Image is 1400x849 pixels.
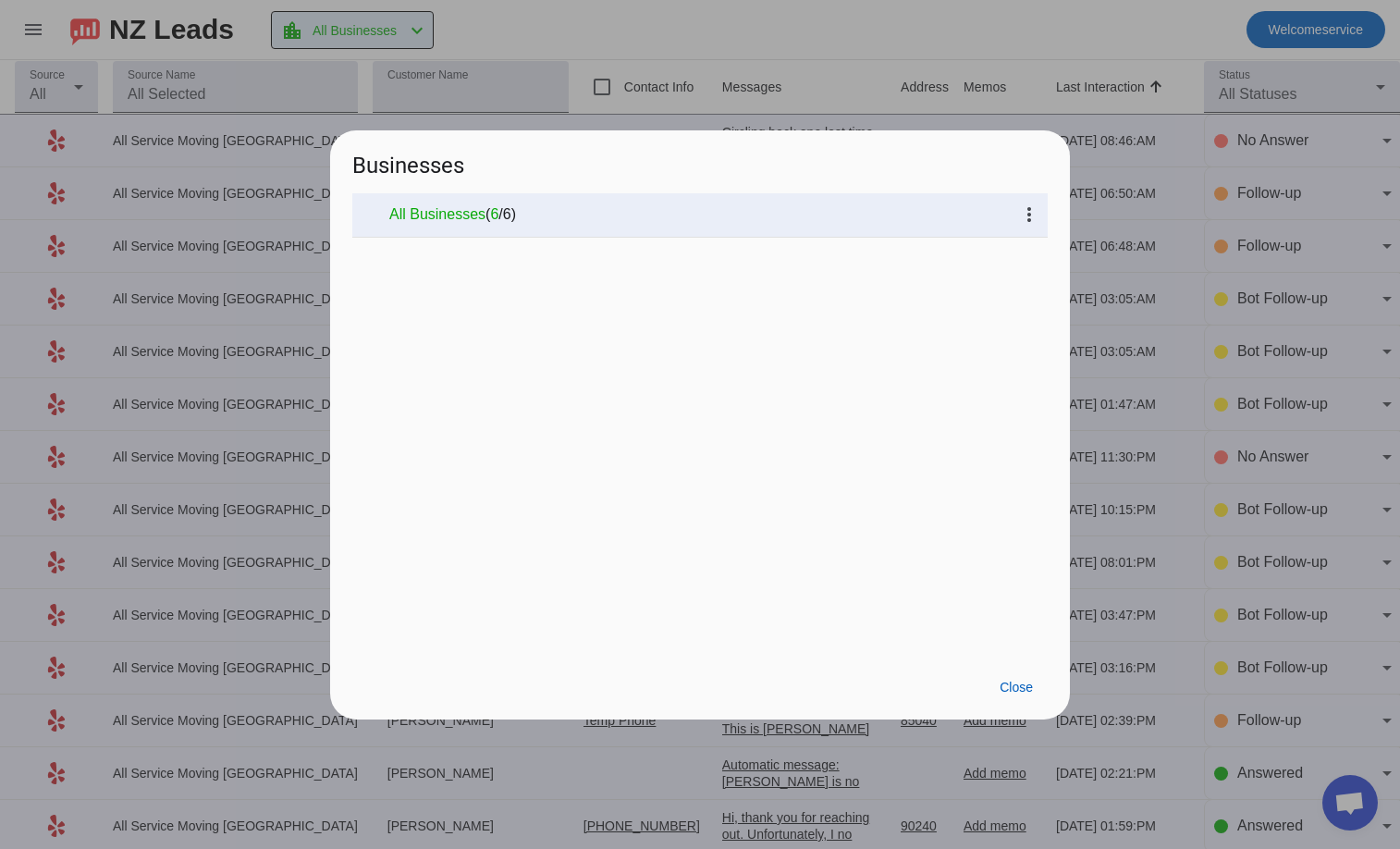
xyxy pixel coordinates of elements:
[498,205,510,224] span: Total Sources
[330,130,1070,192] h1: Businesses
[503,206,511,222] span: 6
[1000,680,1033,695] span: Close
[485,205,490,224] span: (
[1018,203,1040,226] mat-icon: more_vert
[490,205,498,224] span: Working
[985,671,1048,705] button: Close
[511,205,516,224] span: )
[498,206,502,222] span: /
[389,205,485,224] span: All Businesses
